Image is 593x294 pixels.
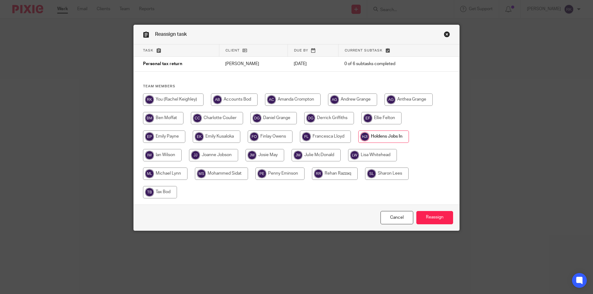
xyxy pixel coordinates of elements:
h4: Team members [143,84,450,89]
span: Due by [294,49,308,52]
span: Client [225,49,240,52]
input: Reassign [416,211,453,224]
p: [PERSON_NAME] [225,61,281,67]
span: Reassign task [155,32,187,37]
a: Close this dialog window [381,211,413,224]
p: [DATE] [294,61,332,67]
span: Personal tax return [143,62,182,66]
span: Current subtask [345,49,383,52]
td: 0 of 6 subtasks completed [338,57,432,72]
span: Task [143,49,154,52]
a: Close this dialog window [444,31,450,39]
